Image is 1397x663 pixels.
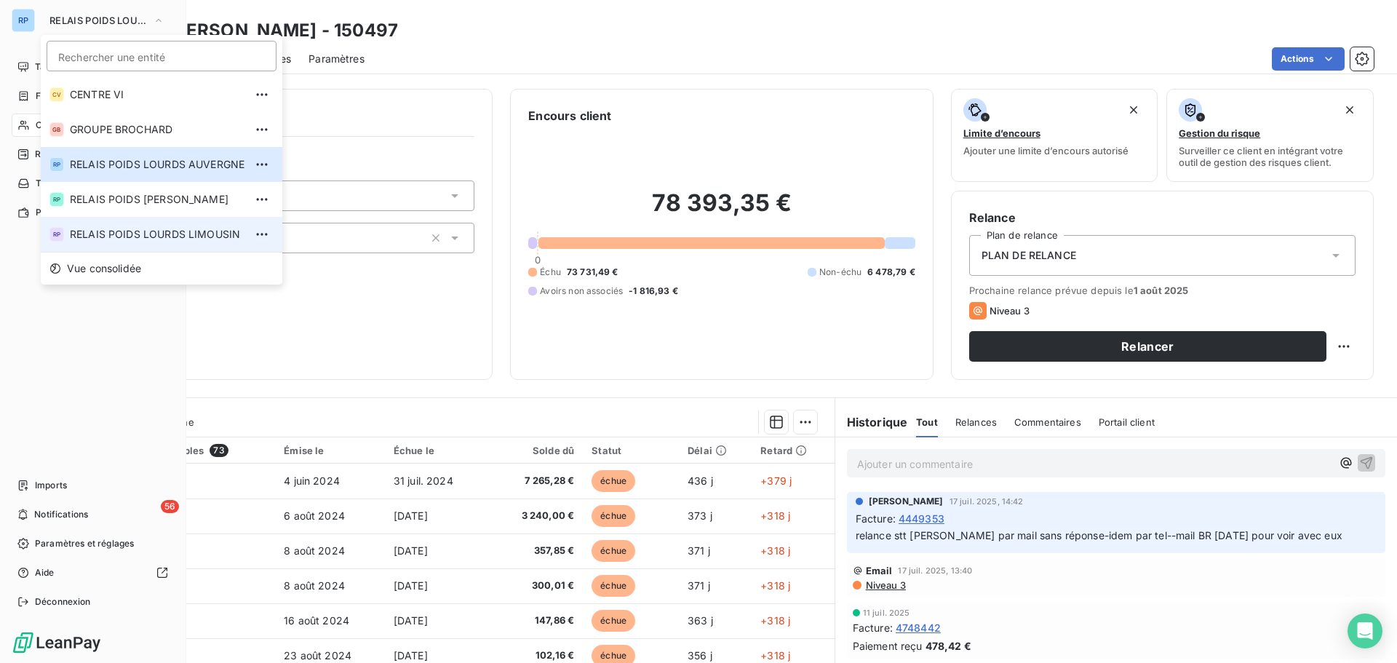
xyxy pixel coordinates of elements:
a: Imports [12,474,174,497]
span: RELAIS POIDS [PERSON_NAME] [70,192,244,207]
span: [DATE] [394,614,428,627]
span: +318 j [760,649,790,662]
span: 4748442 [896,620,941,635]
span: 436 j [688,475,713,487]
span: Paramètres et réglages [35,537,134,550]
a: Tâches [12,172,174,195]
a: Factures [12,84,174,108]
div: Solde dû [500,445,574,456]
span: 1 août 2025 [1134,285,1189,296]
span: Paiement reçu [853,638,923,654]
span: -1 816,93 € [629,285,678,298]
span: +379 j [760,475,792,487]
span: [DATE] [394,649,428,662]
span: 373 j [688,509,712,522]
span: Imports [35,479,67,492]
span: 4 juin 2024 [284,475,340,487]
span: Portail client [1099,416,1155,428]
span: 8 août 2024 [284,544,345,557]
span: 31 juil. 2024 [394,475,453,487]
span: CENTRE VI [70,87,244,102]
div: Statut [592,445,670,456]
span: 363 j [688,614,713,627]
span: Tout [916,416,938,428]
span: 7 265,28 € [500,474,574,488]
img: Logo LeanPay [12,631,102,654]
span: +318 j [760,579,790,592]
span: Paramètres [309,52,365,66]
h6: Historique [835,413,908,431]
span: Vue consolidée [67,261,141,276]
span: Limite d’encours [963,127,1040,139]
button: Actions [1272,47,1345,71]
span: 478,42 € [926,638,971,654]
span: Prochaine relance prévue depuis le [969,285,1356,296]
span: échue [592,575,635,597]
span: +318 j [760,544,790,557]
span: Relances [35,148,73,161]
a: Paiements [12,201,174,224]
span: Non-échu [819,266,861,279]
span: Avoirs non associés [540,285,623,298]
span: 11 juil. 2025 [863,608,910,617]
span: 0 [535,254,541,266]
span: Niveau 3 [864,579,906,591]
a: Paramètres et réglages [12,532,174,555]
span: Déconnexion [35,595,91,608]
span: Gestion du risque [1179,127,1260,139]
span: relance stt [PERSON_NAME] par mail sans réponse-idem par tel--mail BR [DATE] pour voir avec eux [856,529,1342,541]
span: Niveau 3 [990,305,1030,317]
span: Clients [36,119,65,132]
span: Ajouter une limite d’encours autorisé [963,145,1129,156]
span: Tâches [36,177,66,190]
span: 8 août 2024 [284,579,345,592]
span: échue [592,470,635,492]
span: 16 août 2024 [284,614,349,627]
div: Pièces comptables [114,444,266,457]
span: Échu [540,266,561,279]
span: 6 478,79 € [867,266,915,279]
span: +318 j [760,509,790,522]
span: Factures [36,90,73,103]
span: RELAIS POIDS LOURDS LIMOUSIN [70,227,244,242]
span: +318 j [760,614,790,627]
span: [DATE] [394,579,428,592]
div: Open Intercom Messenger [1348,614,1382,648]
span: échue [592,610,635,632]
a: Tableau de bord [12,55,174,79]
h2: 78 393,35 € [528,188,915,232]
span: 73 731,49 € [567,266,618,279]
div: CV [49,87,64,102]
a: 40Relances [12,143,174,166]
span: 17 juil. 2025, 14:42 [950,497,1024,506]
span: 147,86 € [500,614,574,628]
span: Paiements [36,206,80,219]
span: 17 juil. 2025, 13:40 [898,566,972,575]
span: 357,85 € [500,544,574,558]
div: Retard [760,445,825,456]
span: échue [592,505,635,527]
span: Tableau de bord [35,60,103,74]
span: Commentaires [1014,416,1081,428]
div: Délai [688,445,743,456]
span: Notifications [34,508,88,521]
input: placeholder [47,41,276,71]
div: GB [49,122,64,137]
span: [PERSON_NAME] [869,495,944,508]
div: RP [49,157,64,172]
span: 102,16 € [500,648,574,663]
span: 356 j [688,649,712,662]
span: Facture : [856,511,896,526]
div: Échue le [394,445,483,456]
button: Limite d’encoursAjouter une limite d’encours autorisé [951,89,1158,182]
a: Clients [12,114,174,137]
span: 73 [210,444,228,457]
span: Surveiller ce client en intégrant votre outil de gestion des risques client. [1179,145,1361,168]
span: 4449353 [899,511,944,526]
h6: Relance [969,209,1356,226]
div: Émise le [284,445,376,456]
span: 300,01 € [500,579,574,593]
div: RP [49,227,64,242]
span: 371 j [688,579,710,592]
a: Aide [12,561,174,584]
